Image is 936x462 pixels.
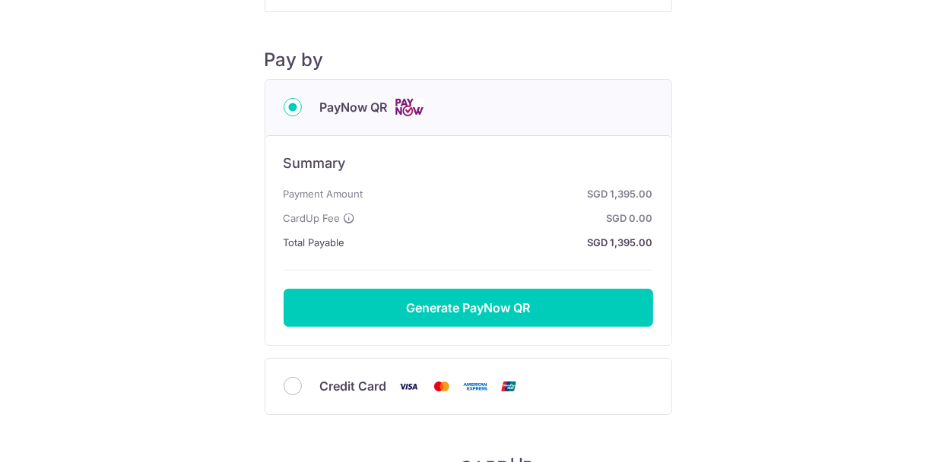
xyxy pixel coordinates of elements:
img: American Express [460,377,490,396]
div: Credit Card Visa Mastercard American Express Union Pay [284,377,653,396]
strong: SGD 1,395.00 [370,185,653,203]
img: Mastercard [427,377,457,396]
img: Cards logo [394,98,424,117]
button: Generate PayNow QR [284,289,653,327]
span: PayNow QR [320,98,388,116]
h5: Pay by [265,49,672,71]
span: CardUp Fee [284,209,341,227]
strong: SGD 0.00 [362,209,653,227]
img: Union Pay [493,377,524,396]
img: Visa [393,377,424,396]
span: Total Payable [284,233,345,252]
div: PayNow QR Cards logo [284,98,653,117]
strong: SGD 1,395.00 [351,233,653,252]
span: Credit Card [320,377,387,395]
h6: Summary [284,154,653,172]
span: Payment Amount [284,185,363,203]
